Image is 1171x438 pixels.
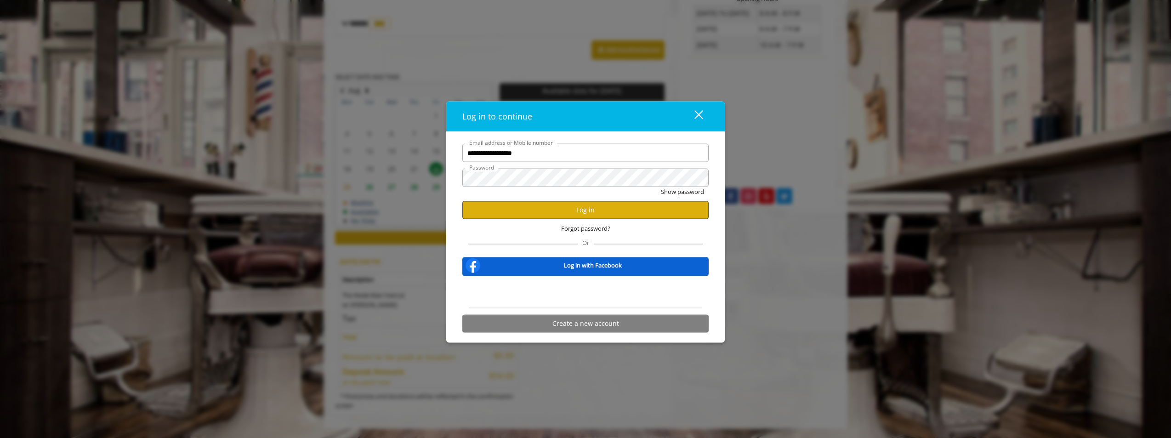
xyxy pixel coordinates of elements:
[462,111,532,122] span: Log in to continue
[561,224,610,233] span: Forgot password?
[462,314,709,332] button: Create a new account
[462,144,709,162] input: Email address or Mobile number
[578,238,594,246] span: Or
[677,107,709,125] button: close dialog
[539,282,632,302] iframe: Sign in with Google Button
[462,169,709,187] input: Password
[462,201,709,219] button: Log in
[465,163,499,172] label: Password
[464,256,482,274] img: facebook-logo
[465,138,557,147] label: Email address or Mobile number
[564,261,622,270] b: Log in with Facebook
[661,187,704,197] button: Show password
[684,109,702,123] div: close dialog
